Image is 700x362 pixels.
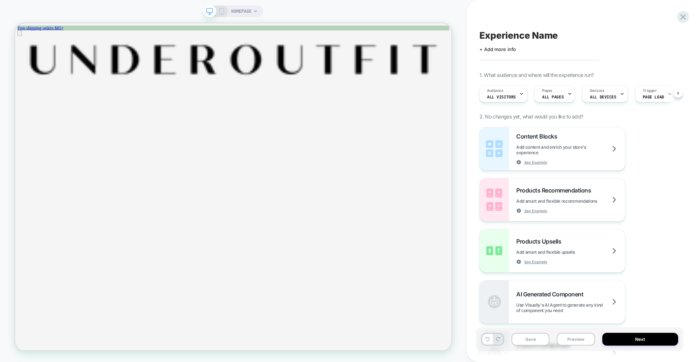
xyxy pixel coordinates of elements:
span: ALL PAGES [542,94,564,100]
span: Audience [487,88,503,93]
span: Products Recommendations [516,187,595,194]
a: Go to homepage [3,74,579,81]
span: Add smart and flexible recommendations [516,198,615,204]
div: 1 / 1 [3,3,584,9]
button: Open menu [3,9,9,17]
span: + Add more info [479,46,516,52]
span: Pages [542,88,552,93]
span: Add smart and flexible upsells [516,249,593,255]
a: Free shipping orders $85+ [3,3,65,9]
button: Save [512,333,549,346]
span: Trigger [643,88,657,93]
span: Add content and enrich your store's experience [516,144,625,155]
span: Content Blocks [516,133,561,140]
button: Next [602,333,678,346]
span: ALL DEVICES [590,94,616,100]
span: AI Generated Component [516,291,587,298]
span: 1. What audience and where will the experience run? [479,72,594,78]
span: Products Upsells [516,238,565,245]
button: Preview [557,333,595,346]
span: 2. No changes yet, what would you like to add? [479,113,583,120]
span: Devices [590,88,604,93]
span: See Example [524,208,547,213]
span: See Example [524,160,547,165]
span: All Visitors [487,94,516,100]
span: HOMEPAGE [231,5,252,17]
span: Experience Name [479,30,558,41]
img: Logo [3,17,579,79]
span: See Example [524,259,547,264]
span: Page Load [643,94,664,100]
span: Use Visually's AI Agent to generate any kind of component you need [516,302,625,313]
